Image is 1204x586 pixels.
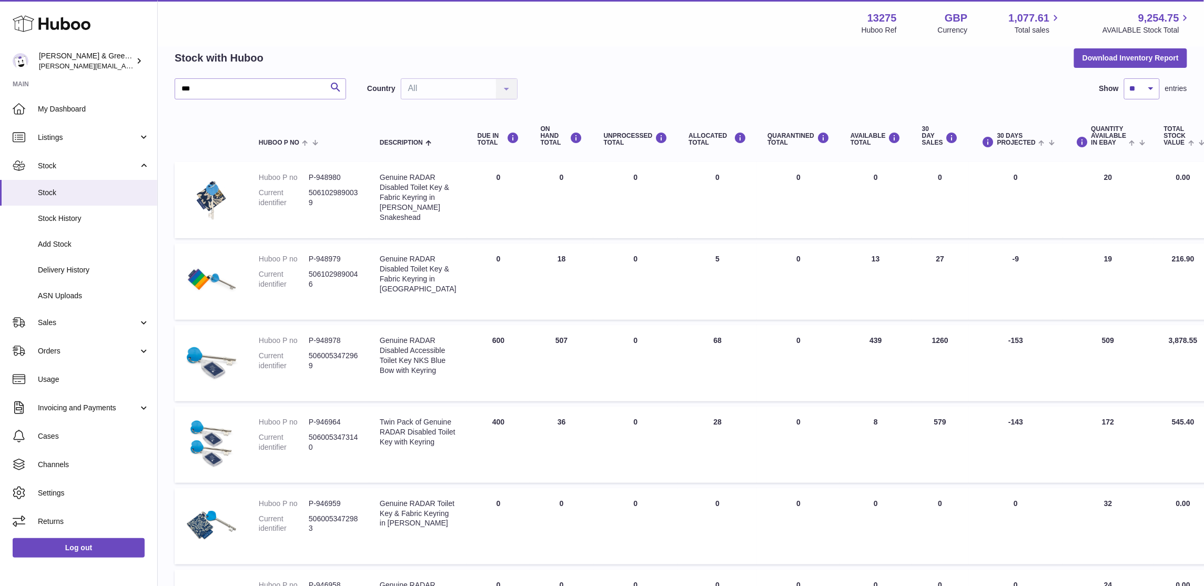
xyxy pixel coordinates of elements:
[969,162,1063,238] td: 0
[997,133,1036,146] span: 30 DAYS PROJECTED
[380,336,457,376] div: Genuine RADAR Disabled Accessible Toilet Key NKS Blue Bow with Keyring
[593,244,679,320] td: 0
[380,254,457,294] div: Genuine RADAR Disabled Toilet Key & Fabric Keyring in [GEOGRAPHIC_DATA]
[796,418,801,426] span: 0
[185,417,238,470] img: product image
[309,336,359,346] dd: P-948978
[1063,162,1154,238] td: 20
[678,407,757,483] td: 28
[1102,25,1191,35] span: AVAILABLE Stock Total
[380,173,457,222] div: Genuine RADAR Disabled Toilet Key & Fabric Keyring in [PERSON_NAME] Snakeshead
[478,132,520,146] div: DUE IN TOTAL
[38,214,149,224] span: Stock History
[38,346,138,356] span: Orders
[259,417,309,427] dt: Huboo P no
[38,431,149,441] span: Cases
[1138,11,1179,25] span: 9,254.75
[38,291,149,301] span: ASN Uploads
[185,254,238,307] img: product image
[309,351,359,371] dd: 5060053472969
[38,133,138,143] span: Listings
[530,244,593,320] td: 18
[912,488,969,564] td: 0
[938,25,968,35] div: Currency
[689,132,746,146] div: ALLOCATED Total
[912,162,969,238] td: 0
[1063,488,1154,564] td: 32
[38,488,149,498] span: Settings
[530,325,593,401] td: 507
[840,244,912,320] td: 13
[13,53,28,69] img: ellen@bluebadgecompany.co.uk
[796,173,801,181] span: 0
[259,514,309,534] dt: Current identifier
[38,188,149,198] span: Stock
[796,255,801,263] span: 0
[593,162,679,238] td: 0
[1164,126,1186,147] span: Total stock value
[767,132,829,146] div: QUARANTINED Total
[38,265,149,275] span: Delivery History
[467,325,530,401] td: 600
[862,25,897,35] div: Huboo Ref
[13,538,145,557] a: Log out
[309,499,359,509] dd: P-946959
[259,432,309,452] dt: Current identifier
[1063,325,1154,401] td: 509
[530,407,593,483] td: 36
[38,104,149,114] span: My Dashboard
[38,403,138,413] span: Invoicing and Payments
[840,162,912,238] td: 0
[309,432,359,452] dd: 5060053473140
[678,162,757,238] td: 0
[380,499,457,529] div: Genuine RADAR Toilet Key & Fabric Keyring in [PERSON_NAME]
[39,62,211,70] span: [PERSON_NAME][EMAIL_ADDRESS][DOMAIN_NAME]
[912,244,969,320] td: 27
[604,132,668,146] div: UNPROCESSED Total
[530,488,593,564] td: 0
[1099,84,1119,94] label: Show
[185,336,238,388] img: product image
[1063,244,1154,320] td: 19
[309,188,359,208] dd: 5061029890039
[840,325,912,401] td: 439
[175,51,264,65] h2: Stock with Huboo
[467,488,530,564] td: 0
[1009,11,1050,25] span: 1,077.61
[380,417,457,447] div: Twin Pack of Genuine RADAR Disabled Toilet Key with Keyring
[380,139,423,146] span: Description
[259,269,309,289] dt: Current identifier
[259,351,309,371] dt: Current identifier
[969,407,1063,483] td: -143
[38,161,138,171] span: Stock
[1172,255,1195,263] span: 216.90
[530,162,593,238] td: 0
[309,417,359,427] dd: P-946964
[259,173,309,183] dt: Huboo P no
[851,132,901,146] div: AVAILABLE Total
[185,173,238,225] img: product image
[969,244,1063,320] td: -9
[309,269,359,289] dd: 5061029890046
[840,488,912,564] td: 0
[922,126,958,147] div: 30 DAY SALES
[467,407,530,483] td: 400
[1102,11,1191,35] a: 9,254.75 AVAILABLE Stock Total
[796,499,801,508] span: 0
[309,254,359,264] dd: P-948979
[39,51,134,71] div: [PERSON_NAME] & Green Ltd
[259,336,309,346] dt: Huboo P no
[1176,499,1190,508] span: 0.00
[259,499,309,509] dt: Huboo P no
[1074,48,1187,67] button: Download Inventory Report
[259,188,309,208] dt: Current identifier
[309,514,359,534] dd: 5060053472983
[593,325,679,401] td: 0
[467,244,530,320] td: 0
[593,488,679,564] td: 0
[259,254,309,264] dt: Huboo P no
[840,407,912,483] td: 8
[1176,173,1190,181] span: 0.00
[309,173,359,183] dd: P-948980
[945,11,967,25] strong: GBP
